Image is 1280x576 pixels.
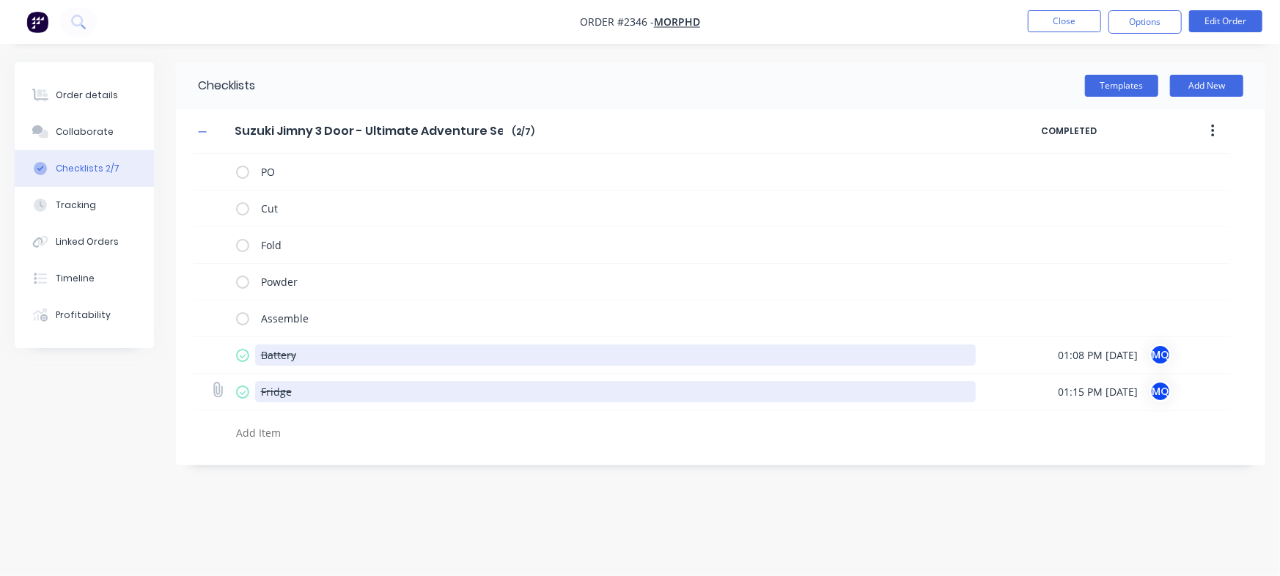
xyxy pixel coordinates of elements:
div: Order details [56,89,118,102]
button: Templates [1085,75,1158,97]
textarea: Fridge [255,381,976,402]
a: MORPHD [654,15,700,29]
span: COMPLETED [1042,125,1166,138]
textarea: Battery [255,344,976,366]
div: Linked Orders [56,235,119,248]
textarea: Fold [255,235,976,256]
button: Timeline [15,260,154,297]
img: Factory [26,11,48,33]
button: Collaborate [15,114,154,150]
div: Tracking [56,199,96,212]
textarea: Powder [255,271,976,292]
button: Order details [15,77,154,114]
button: Checklists 2/7 [15,150,154,187]
button: Linked Orders [15,224,154,260]
div: Checklists [176,62,255,109]
input: Enter Checklist name [226,120,512,142]
button: Edit Order [1189,10,1262,32]
button: Close [1028,10,1101,32]
div: MQ [1150,344,1172,366]
div: Checklists 2/7 [56,162,119,175]
span: 01:08 PM [DATE] [1058,347,1138,363]
textarea: PO [255,161,976,182]
button: Add New [1170,75,1243,97]
span: 01:15 PM [DATE] [1058,384,1138,399]
div: Collaborate [56,125,114,139]
span: ( 2 / 7 ) [512,125,534,139]
div: Timeline [56,272,95,285]
textarea: Cut [255,198,976,219]
span: Order #2346 - [580,15,654,29]
textarea: Assemble [255,308,976,329]
button: Tracking [15,187,154,224]
button: Options [1108,10,1182,34]
div: Profitability [56,309,111,322]
button: Profitability [15,297,154,333]
div: MQ [1150,380,1172,402]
